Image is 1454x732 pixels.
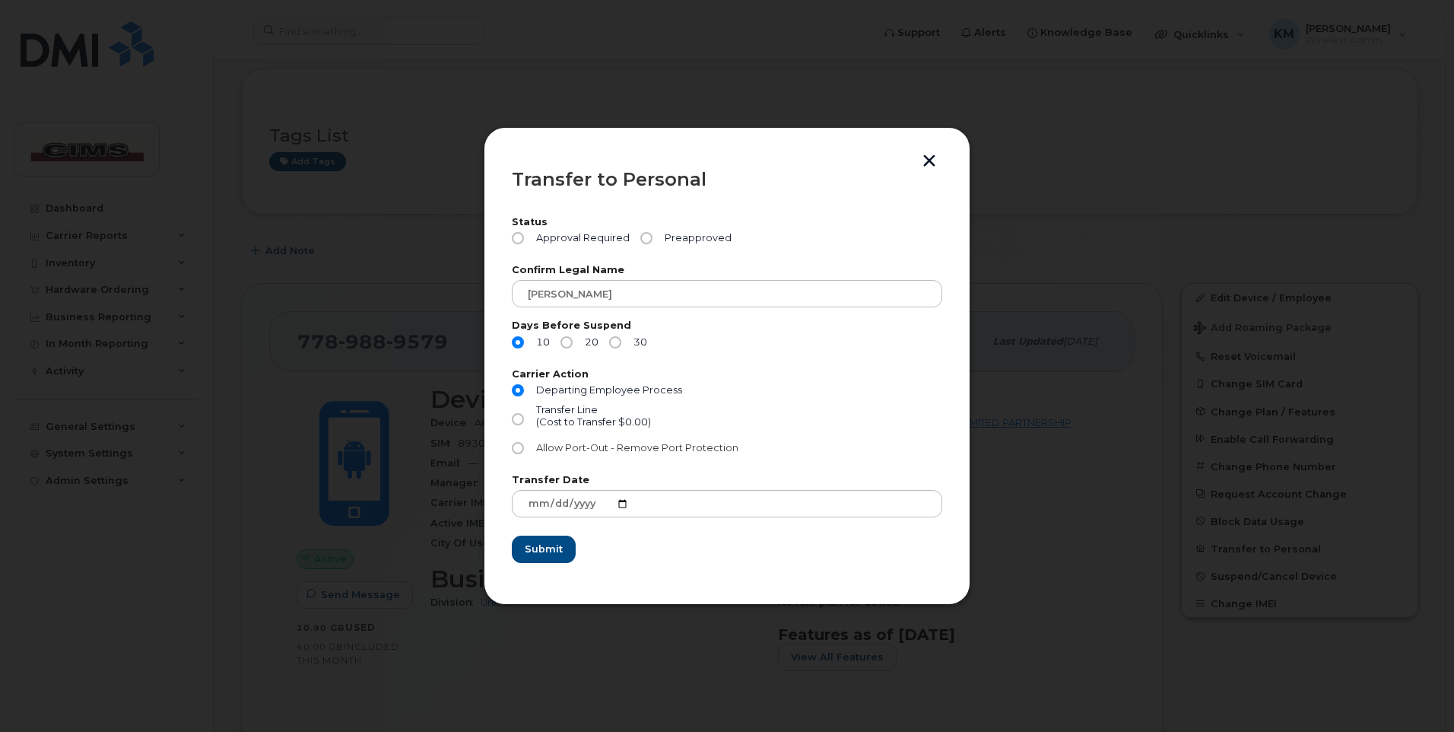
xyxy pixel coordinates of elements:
label: Confirm Legal Name [512,266,942,275]
span: Transfer Line [536,404,598,415]
label: Carrier Action [512,370,942,380]
span: 20 [579,336,598,348]
span: Departing Employee Process [536,384,682,396]
input: Approval Required [512,232,524,244]
label: Status [512,218,942,228]
span: 30 [627,336,647,348]
div: Transfer to Personal [512,170,942,189]
span: Approval Required [530,232,630,244]
input: Departing Employee Process [512,384,524,396]
input: Allow Port-Out - Remove Port Protection [512,442,524,454]
input: 10 [512,336,524,348]
span: Submit [525,542,563,556]
input: Preapproved [640,232,652,244]
label: Days Before Suspend [512,321,942,331]
input: 30 [609,336,621,348]
input: 20 [560,336,573,348]
div: (Cost to Transfer $0.00) [536,416,651,428]
span: Allow Port-Out - Remove Port Protection [536,442,738,454]
span: Preapproved [659,232,732,244]
button: Submit [512,536,576,563]
label: Transfer Date [512,476,942,485]
input: Transfer Line(Cost to Transfer $0.00) [512,413,524,425]
span: 10 [530,336,550,348]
